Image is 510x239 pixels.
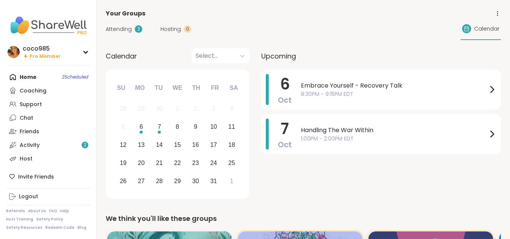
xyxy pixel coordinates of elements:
span: 8:30PM - 9:15PM EDT [301,90,487,98]
div: 4 [230,103,233,114]
a: Blog [77,225,86,230]
div: 31 [210,176,217,186]
div: Support [20,101,42,108]
a: Support [6,97,90,111]
a: Host Training [6,217,33,222]
div: Choose Wednesday, October 22nd, 2025 [169,155,186,171]
span: 2 [84,142,86,148]
div: 5 [122,122,125,132]
div: 28 [156,176,163,186]
div: 27 [138,176,145,186]
a: Chat [6,111,90,125]
div: Choose Friday, October 31st, 2025 [205,173,222,189]
div: 12 [120,140,126,150]
div: 21 [156,158,163,168]
div: Choose Thursday, October 23rd, 2025 [188,155,204,171]
span: Oct [278,95,292,105]
div: Chat [20,114,33,122]
div: Choose Saturday, October 11th, 2025 [223,119,240,135]
div: Not available Thursday, October 2nd, 2025 [188,101,204,117]
div: Not available Saturday, October 4th, 2025 [223,101,240,117]
span: Attending [106,25,132,33]
div: Not available Tuesday, September 30th, 2025 [151,101,168,117]
div: 9 [194,122,197,132]
div: 30 [192,176,199,186]
div: Choose Saturday, November 1st, 2025 [223,173,240,189]
a: Friends [6,125,90,138]
a: Redeem Code [45,225,74,230]
a: Referrals [6,208,25,214]
div: Choose Thursday, October 16th, 2025 [188,137,204,153]
div: Invite Friends [6,170,90,183]
span: Handling The War Within [301,126,487,135]
div: Choose Tuesday, October 14th, 2025 [151,137,168,153]
div: 11 [228,122,235,132]
div: 2 [194,103,197,114]
div: 15 [174,140,181,150]
div: We think you'll like these groups [106,213,501,224]
div: Choose Saturday, October 18th, 2025 [223,137,240,153]
div: Choose Monday, October 6th, 2025 [133,119,149,135]
span: Your Groups [106,9,145,18]
a: Safety Resources [6,225,42,230]
span: 1:00PM - 2:00PM EDT [301,135,487,143]
span: Hosting [160,25,181,33]
div: 1 [176,103,179,114]
div: 8 [176,122,179,132]
div: Choose Friday, October 17th, 2025 [205,137,222,153]
a: Logout [6,190,90,204]
div: Su [113,80,129,96]
div: 29 [174,176,181,186]
div: Choose Friday, October 24th, 2025 [205,155,222,171]
div: 24 [210,158,217,168]
div: Choose Sunday, October 26th, 2025 [115,173,131,189]
div: Friends [20,128,39,136]
div: Choose Tuesday, October 7th, 2025 [151,119,168,135]
div: 22 [174,158,181,168]
div: Choose Monday, October 27th, 2025 [133,173,149,189]
div: 7 [158,122,161,132]
a: Coaching [6,84,90,97]
div: 0 [184,25,191,33]
div: Not available Sunday, October 5th, 2025 [115,119,131,135]
span: Oct [278,139,292,150]
div: 3 [212,103,215,114]
div: 30 [156,103,163,114]
div: Choose Wednesday, October 29th, 2025 [169,173,186,189]
div: Choose Thursday, October 30th, 2025 [188,173,204,189]
div: 23 [192,158,199,168]
div: We [169,80,186,96]
div: Th [188,80,205,96]
div: Not available Wednesday, October 1st, 2025 [169,101,186,117]
span: Upcoming [261,51,296,61]
div: 2 [135,25,142,33]
div: month 2025-10 [114,100,240,190]
span: Calendar [474,25,499,33]
div: Coaching [20,87,46,95]
span: Embrace Yourself - Recovery Talk [301,81,487,90]
div: Logout [19,193,38,200]
div: 17 [210,140,217,150]
div: Choose Saturday, October 25th, 2025 [223,155,240,171]
div: Host [20,155,32,163]
a: About Us [28,208,46,214]
div: 20 [138,158,145,168]
span: 6 [280,74,290,95]
a: Activity2 [6,138,90,152]
div: 29 [138,103,145,114]
div: Not available Sunday, September 28th, 2025 [115,101,131,117]
div: 25 [228,158,235,168]
div: Tu [150,80,167,96]
div: 1 [230,176,233,186]
div: Not available Friday, October 3rd, 2025 [205,101,222,117]
a: Help [60,208,69,214]
div: Choose Tuesday, October 21st, 2025 [151,155,168,171]
a: FAQ [49,208,57,214]
div: 16 [192,140,199,150]
div: Choose Monday, October 20th, 2025 [133,155,149,171]
span: Calendar [106,51,137,61]
div: 18 [228,140,235,150]
img: coco985 [8,46,20,58]
div: 6 [140,122,143,132]
div: Choose Monday, October 13th, 2025 [133,137,149,153]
